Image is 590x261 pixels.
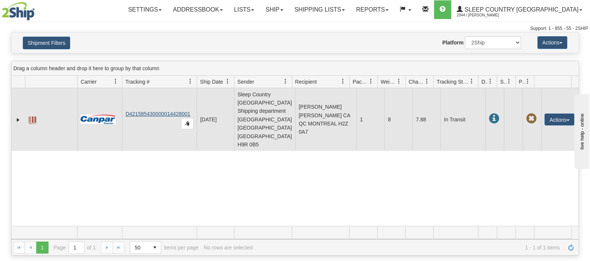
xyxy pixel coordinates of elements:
[15,116,22,124] a: Expand
[503,75,515,88] a: Shipment Issues filter column settings
[260,0,288,19] a: Ship
[356,88,384,151] td: 1
[200,78,223,86] span: Ship Date
[365,75,377,88] a: Packages filter column settings
[135,244,144,251] span: 50
[393,75,405,88] a: Weight filter column settings
[2,25,588,32] div: Support: 1 - 855 - 55 - 2SHIP
[457,12,513,19] span: 2044 / [PERSON_NAME]
[23,37,70,49] button: Shipment Filters
[237,78,254,86] span: Sender
[204,245,253,251] div: No rows are selected
[69,242,84,254] input: Page 1
[544,114,574,125] button: Actions
[125,111,190,117] a: D421585430000014428001
[526,114,536,124] span: Pickup Not Assigned
[2,2,35,21] img: logo2044.jpg
[295,88,356,151] td: [PERSON_NAME] [PERSON_NAME] CA QC MONTREAL H2Z 0A7
[279,75,292,88] a: Sender filter column settings
[463,6,578,13] span: Sleep Country [GEOGRAPHIC_DATA]
[81,78,97,86] span: Carrier
[181,118,194,129] button: Copy to clipboard
[409,78,424,86] span: Charge
[381,78,396,86] span: Weight
[6,6,69,12] div: live help - online
[442,39,463,46] label: Platform
[465,75,478,88] a: Tracking Status filter column settings
[109,75,122,88] a: Carrier filter column settings
[234,88,295,151] td: Sleep Country [GEOGRAPHIC_DATA] Shipping department [GEOGRAPHIC_DATA] [GEOGRAPHIC_DATA] [GEOGRAPH...
[125,78,150,86] span: Tracking #
[54,241,96,254] span: Page of 1
[289,0,350,19] a: Shipping lists
[350,0,394,19] a: Reports
[451,0,588,19] a: Sleep Country [GEOGRAPHIC_DATA] 2044 / [PERSON_NAME]
[197,88,234,151] td: [DATE]
[337,75,349,88] a: Recipient filter column settings
[353,78,368,86] span: Packages
[149,242,161,254] span: select
[537,36,567,49] button: Actions
[228,0,260,19] a: Lists
[412,88,440,151] td: 7.88
[130,241,161,254] span: Page sizes drop down
[29,113,36,125] a: Label
[481,78,488,86] span: Delivery Status
[184,75,197,88] a: Tracking # filter column settings
[573,92,589,168] iframe: chat widget
[437,78,469,86] span: Tracking Status
[81,115,116,124] img: 14 - Canpar
[488,114,499,124] span: In Transit
[521,75,534,88] a: Pickup Status filter column settings
[421,75,433,88] a: Charge filter column settings
[440,88,485,151] td: In Transit
[122,0,167,19] a: Settings
[258,245,560,251] span: 1 - 1 of 1 items
[221,75,234,88] a: Ship Date filter column settings
[565,242,577,254] a: Refresh
[36,242,48,254] span: Page 1
[519,78,525,86] span: Pickup Status
[167,0,228,19] a: Addressbook
[384,88,412,151] td: 8
[295,78,317,86] span: Recipient
[500,78,506,86] span: Shipment Issues
[484,75,497,88] a: Delivery Status filter column settings
[12,61,578,76] div: grid grouping header
[130,241,199,254] span: items per page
